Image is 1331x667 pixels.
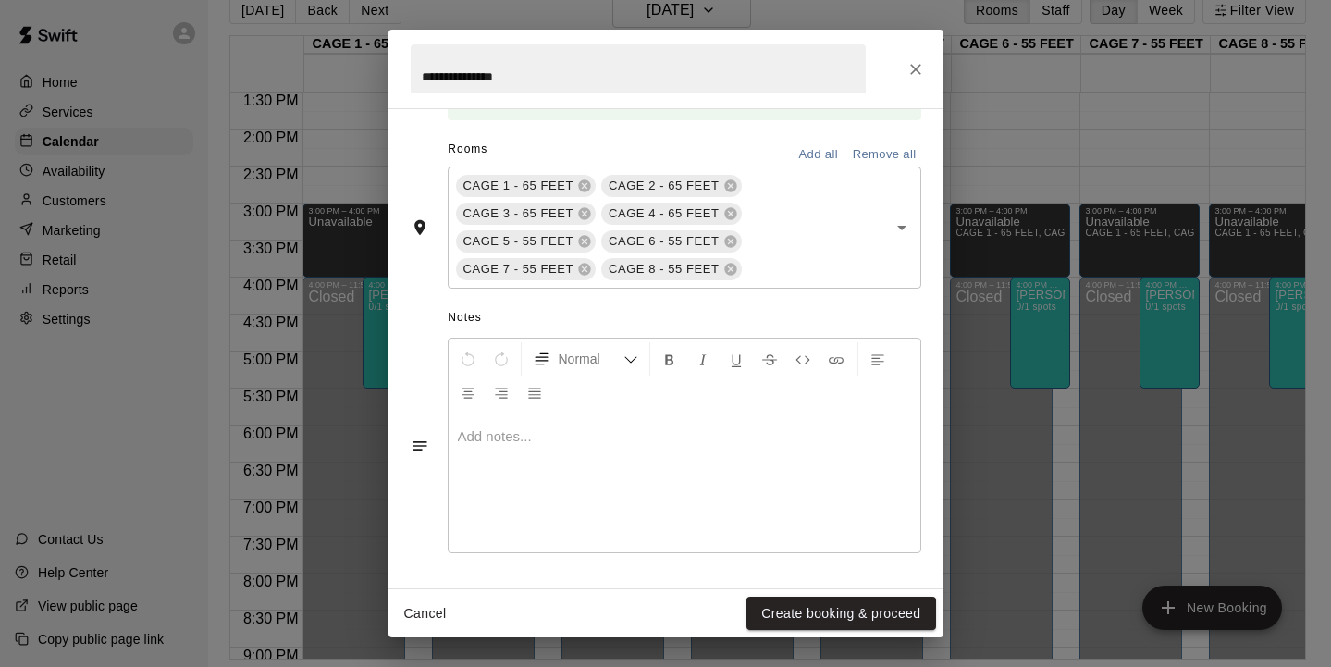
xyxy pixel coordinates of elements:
[601,260,727,278] span: CAGE 8 - 55 FEET
[452,342,484,376] button: Undo
[456,260,582,278] span: CAGE 7 - 55 FEET
[448,303,920,333] span: Notes
[721,342,752,376] button: Format Underline
[601,175,742,197] div: CAGE 2 - 65 FEET
[899,53,932,86] button: Close
[848,141,921,169] button: Remove all
[486,376,517,409] button: Right Align
[889,215,915,241] button: Open
[754,342,785,376] button: Format Strikethrough
[820,342,852,376] button: Insert Link
[456,230,597,253] div: CAGE 5 - 55 FEET
[746,597,935,631] button: Create booking & proceed
[486,342,517,376] button: Redo
[396,597,455,631] button: Cancel
[411,218,429,237] svg: Rooms
[456,177,582,195] span: CAGE 1 - 65 FEET
[601,203,742,225] div: CAGE 4 - 65 FEET
[601,232,727,251] span: CAGE 6 - 55 FEET
[789,141,848,169] button: Add all
[519,376,550,409] button: Justify Align
[862,342,893,376] button: Left Align
[525,342,646,376] button: Formatting Options
[456,258,597,280] div: CAGE 7 - 55 FEET
[559,350,623,368] span: Normal
[601,177,727,195] span: CAGE 2 - 65 FEET
[456,232,582,251] span: CAGE 5 - 55 FEET
[601,204,727,223] span: CAGE 4 - 65 FEET
[654,342,685,376] button: Format Bold
[448,142,487,155] span: Rooms
[456,175,597,197] div: CAGE 1 - 65 FEET
[601,258,742,280] div: CAGE 8 - 55 FEET
[456,203,597,225] div: CAGE 3 - 65 FEET
[601,230,742,253] div: CAGE 6 - 55 FEET
[787,342,819,376] button: Insert Code
[456,204,582,223] span: CAGE 3 - 65 FEET
[452,376,484,409] button: Center Align
[687,342,719,376] button: Format Italics
[411,437,429,455] svg: Notes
